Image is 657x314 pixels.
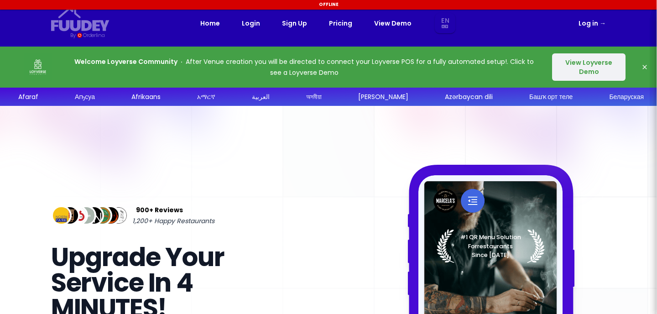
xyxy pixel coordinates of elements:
div: Беларуская [609,92,644,102]
p: After Venue creation you will be directed to connect your Loyverse POS for a fully automated setu... [69,56,539,78]
img: Laurel [437,229,545,263]
a: Login [242,18,260,29]
div: Offline [1,1,656,8]
a: Log in [579,18,606,29]
div: By [70,31,75,39]
a: Pricing [329,18,352,29]
strong: Welcome Loyverse Community [74,57,177,66]
span: 900+ Reviews [136,204,183,215]
div: Azərbaycan dili [445,92,493,102]
div: Orderlina [83,31,104,39]
div: Afrikaans [131,92,161,102]
img: Review Img [59,205,80,226]
img: Review Img [68,205,88,226]
svg: {/* Added fill="currentColor" here */} {/* This rectangle defines the background. Its explicit fi... [51,7,109,31]
span: 1,200+ Happy Restaurants [132,215,214,226]
a: Home [200,18,220,29]
span: → [600,19,606,28]
a: View Demo [374,18,412,29]
button: View Loyverse Demo [552,53,626,81]
div: አማርኛ [197,92,215,102]
div: Башҡорт теле [529,92,573,102]
img: Review Img [108,205,129,226]
div: অসমীয়া [306,92,322,102]
div: Afaraf [18,92,38,102]
img: Review Img [84,205,104,226]
div: العربية [252,92,270,102]
div: Аҧсуа [75,92,95,102]
div: [PERSON_NAME] [358,92,408,102]
a: Sign Up [282,18,307,29]
img: Review Img [76,205,96,226]
img: Review Img [100,205,121,226]
img: Review Img [51,205,72,226]
img: Review Img [92,205,113,226]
